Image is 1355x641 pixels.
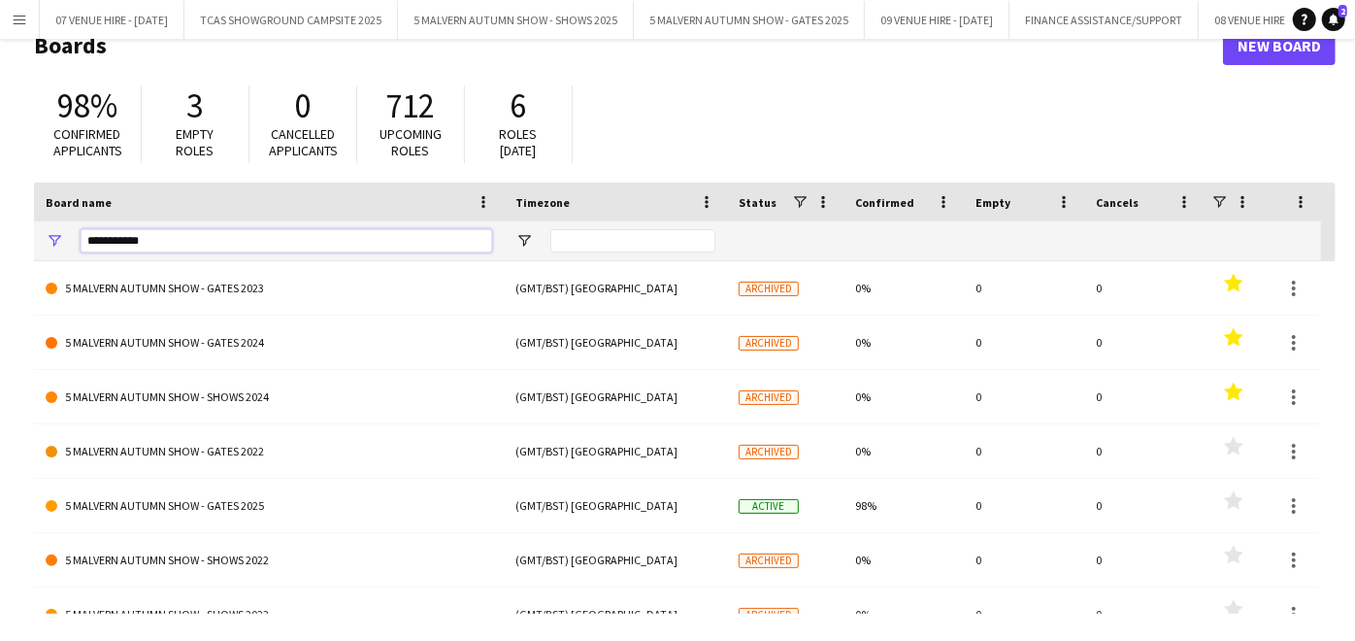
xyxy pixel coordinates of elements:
span: Empty [975,195,1010,210]
div: 0% [843,533,964,587]
span: 0 [295,84,312,127]
button: 5 MALVERN AUTUMN SHOW - SHOWS 2025 [398,1,634,39]
span: Archived [739,282,799,296]
div: 0 [964,370,1084,423]
div: 0 [1084,533,1205,587]
span: Timezone [515,195,570,210]
a: 5 MALVERN AUTUMN SHOW - GATES 2024 [46,316,492,370]
div: 0 [1084,316,1205,369]
span: 712 [386,84,436,127]
div: 98% [843,479,964,532]
span: 6 [511,84,527,127]
a: 5 MALVERN AUTUMN SHOW - GATES 2025 [46,479,492,533]
span: 3 [187,84,204,127]
span: Upcoming roles [380,125,442,159]
div: 0 [964,424,1084,478]
span: Roles [DATE] [500,125,538,159]
h1: Boards [34,31,1223,60]
span: Board name [46,195,112,210]
input: Board name Filter Input [81,229,492,253]
div: 0 [1084,479,1205,532]
button: FINANCE ASSISTANCE/SUPPORT [1009,1,1199,39]
span: Status [739,195,777,210]
div: 0% [843,316,964,369]
span: Archived [739,445,799,459]
div: 0 [964,261,1084,315]
button: 09 VENUE HIRE - [DATE] [865,1,1009,39]
div: 0% [843,588,964,641]
span: Confirmed [855,195,914,210]
a: 2 [1322,8,1345,31]
span: Empty roles [177,125,215,159]
div: (GMT/BST) [GEOGRAPHIC_DATA] [504,261,727,315]
span: Confirmed applicants [53,125,122,159]
div: 0% [843,261,964,315]
span: Archived [739,390,799,405]
div: (GMT/BST) [GEOGRAPHIC_DATA] [504,370,727,423]
a: 5 MALVERN AUTUMN SHOW - SHOWS 2024 [46,370,492,424]
div: 0 [1084,588,1205,641]
span: 2 [1338,5,1347,17]
div: 0% [843,424,964,478]
button: Open Filter Menu [515,232,533,250]
div: 0% [843,370,964,423]
span: Cancelled applicants [269,125,338,159]
span: Archived [739,554,799,568]
input: Timezone Filter Input [550,229,715,253]
div: (GMT/BST) [GEOGRAPHIC_DATA] [504,533,727,587]
div: (GMT/BST) [GEOGRAPHIC_DATA] [504,316,727,369]
button: 07 VENUE HIRE - [DATE] [40,1,184,39]
div: 0 [1084,424,1205,478]
a: New Board [1223,26,1336,65]
div: 0 [964,588,1084,641]
a: 5 MALVERN AUTUMN SHOW - SHOWS 2022 [46,533,492,588]
div: 0 [1084,261,1205,315]
div: 0 [1084,370,1205,423]
div: (GMT/BST) [GEOGRAPHIC_DATA] [504,588,727,641]
button: TCAS SHOWGROUND CAMPSITE 2025 [184,1,398,39]
a: 5 MALVERN AUTUMN SHOW - GATES 2023 [46,261,492,316]
div: (GMT/BST) [GEOGRAPHIC_DATA] [504,424,727,478]
span: Archived [739,336,799,351]
div: 0 [964,479,1084,532]
span: Archived [739,608,799,623]
button: 08 VENUE HIRE - [DATE] [1199,1,1343,39]
span: Cancels [1096,195,1139,210]
div: (GMT/BST) [GEOGRAPHIC_DATA] [504,479,727,532]
span: Active [739,499,799,514]
div: 0 [964,316,1084,369]
div: 0 [964,533,1084,587]
span: 98% [57,84,117,127]
button: Open Filter Menu [46,232,63,250]
button: 5 MALVERN AUTUMN SHOW - GATES 2025 [634,1,865,39]
a: 5 MALVERN AUTUMN SHOW - GATES 2022 [46,424,492,479]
